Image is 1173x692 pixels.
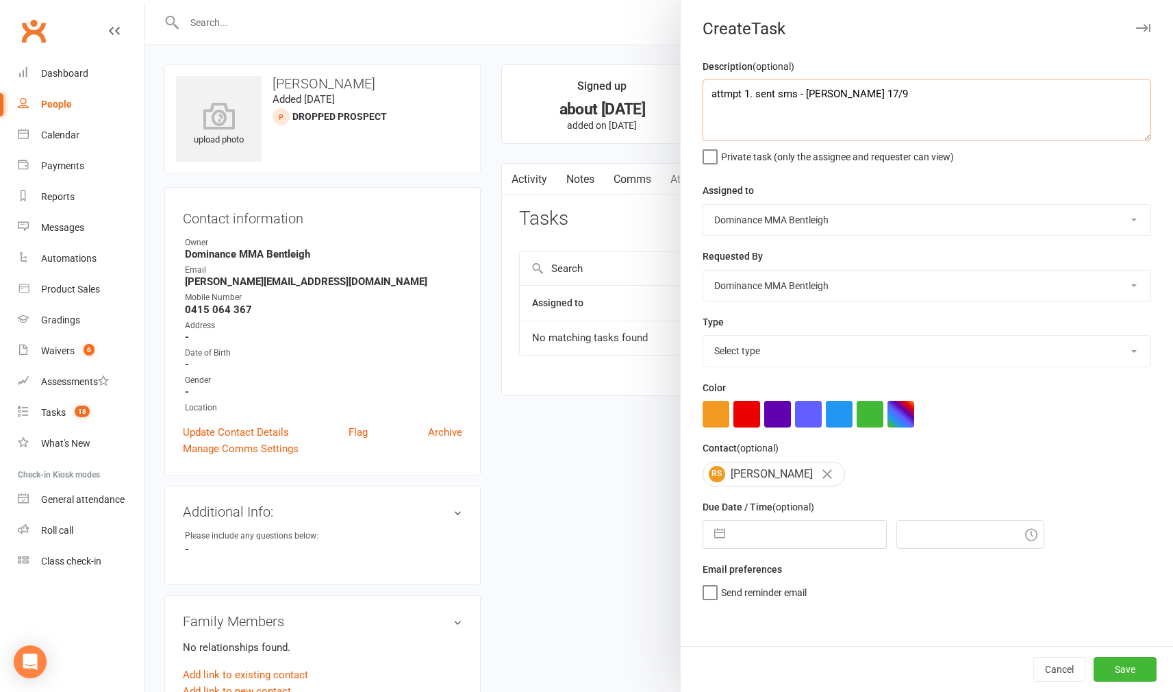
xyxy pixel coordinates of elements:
[41,438,90,449] div: What's New
[18,89,144,120] a: People
[703,79,1151,141] textarea: attmpt 1. sent sms - [PERSON_NAME] 17/9
[703,249,763,264] label: Requested By
[41,191,75,202] div: Reports
[41,129,79,140] div: Calendar
[18,367,144,397] a: Assessments
[703,183,754,198] label: Assigned to
[18,397,144,428] a: Tasks 18
[18,120,144,151] a: Calendar
[41,345,75,356] div: Waivers
[41,253,97,264] div: Automations
[18,336,144,367] a: Waivers 6
[18,243,144,274] a: Automations
[703,380,726,395] label: Color
[721,582,807,598] span: Send reminder email
[41,160,84,171] div: Payments
[772,502,814,512] small: (optional)
[703,59,794,74] label: Description
[41,407,66,418] div: Tasks
[16,14,51,48] a: Clubworx
[18,484,144,515] a: General attendance kiosk mode
[41,376,109,387] div: Assessments
[41,525,73,536] div: Roll call
[75,406,90,417] span: 18
[709,466,725,482] span: RS
[41,99,72,110] div: People
[737,443,779,454] small: (optional)
[703,462,845,486] div: [PERSON_NAME]
[721,147,954,162] span: Private task (only the assignee and requester can view)
[703,441,779,456] label: Contact
[681,19,1173,38] div: Create Task
[41,68,88,79] div: Dashboard
[41,314,80,325] div: Gradings
[18,546,144,577] a: Class kiosk mode
[18,515,144,546] a: Roll call
[703,314,724,330] label: Type
[753,61,794,72] small: (optional)
[41,284,100,295] div: Product Sales
[18,428,144,459] a: What's New
[84,344,94,356] span: 6
[18,305,144,336] a: Gradings
[18,212,144,243] a: Messages
[18,151,144,182] a: Payments
[1094,657,1157,682] button: Save
[41,494,125,505] div: General attendance
[18,182,144,212] a: Reports
[14,645,47,678] div: Open Intercom Messenger
[1033,657,1085,682] button: Cancel
[41,222,84,233] div: Messages
[41,556,101,567] div: Class check-in
[18,58,144,89] a: Dashboard
[703,562,782,577] label: Email preferences
[703,499,814,515] label: Due Date / Time
[18,274,144,305] a: Product Sales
